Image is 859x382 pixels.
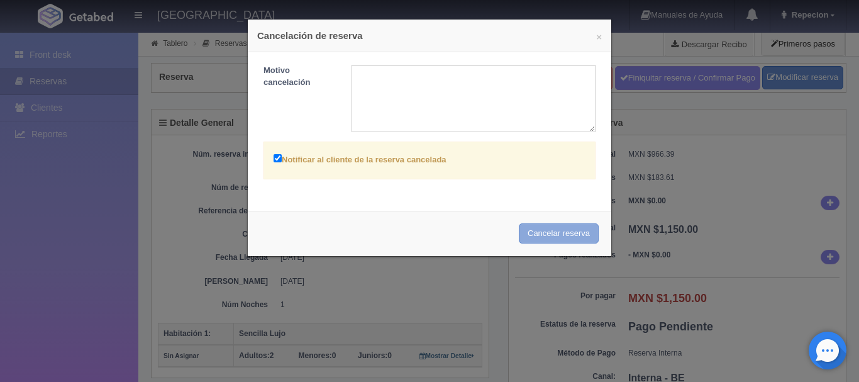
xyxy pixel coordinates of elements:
input: Notificar al cliente de la reserva cancelada [274,154,282,162]
h4: Cancelación de reserva [257,29,602,42]
button: Cancelar reserva [519,223,599,244]
label: Notificar al cliente de la reserva cancelada [274,152,446,166]
button: × [596,32,602,42]
label: Motivo cancelación [254,65,342,88]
